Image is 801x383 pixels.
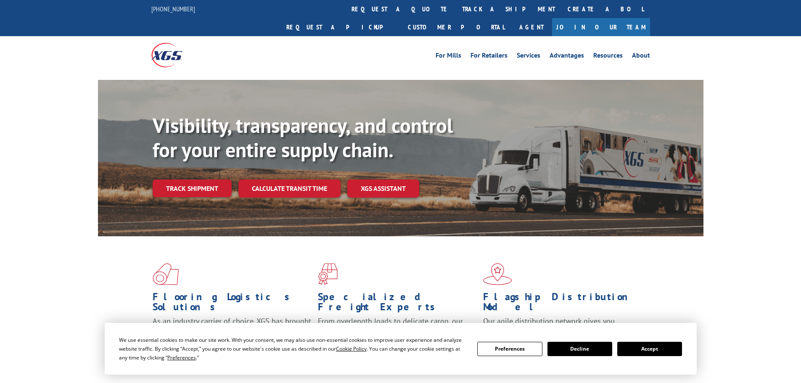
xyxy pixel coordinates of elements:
[167,354,196,361] span: Preferences
[318,316,477,354] p: From overlength loads to delicate cargo, our experienced staff knows the best way to move your fr...
[119,335,467,362] div: We use essential cookies to make our site work. With your consent, we may also use non-essential ...
[593,52,623,61] a: Resources
[617,342,682,356] button: Accept
[153,180,232,197] a: Track shipment
[402,18,511,36] a: Customer Portal
[436,52,461,61] a: For Mills
[318,263,338,285] img: xgs-icon-focused-on-flooring-red
[517,52,540,61] a: Services
[238,180,341,198] a: Calculate transit time
[151,5,195,13] a: [PHONE_NUMBER]
[105,323,697,375] div: Cookie Consent Prompt
[347,180,419,198] a: XGS ASSISTANT
[153,316,311,346] span: As an industry carrier of choice, XGS has brought innovation and dedication to flooring logistics...
[153,263,179,285] img: xgs-icon-total-supply-chain-intelligence-red
[632,52,650,61] a: About
[318,292,477,316] h1: Specialized Freight Experts
[483,263,512,285] img: xgs-icon-flagship-distribution-model-red
[552,18,650,36] a: Join Our Team
[153,292,312,316] h1: Flooring Logistics Solutions
[483,316,638,336] span: Our agile distribution network gives you nationwide inventory management on demand.
[477,342,542,356] button: Preferences
[511,18,552,36] a: Agent
[280,18,402,36] a: Request a pickup
[483,292,642,316] h1: Flagship Distribution Model
[336,345,367,352] span: Cookie Policy
[153,112,453,163] b: Visibility, transparency, and control for your entire supply chain.
[471,52,508,61] a: For Retailers
[550,52,584,61] a: Advantages
[547,342,612,356] button: Decline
